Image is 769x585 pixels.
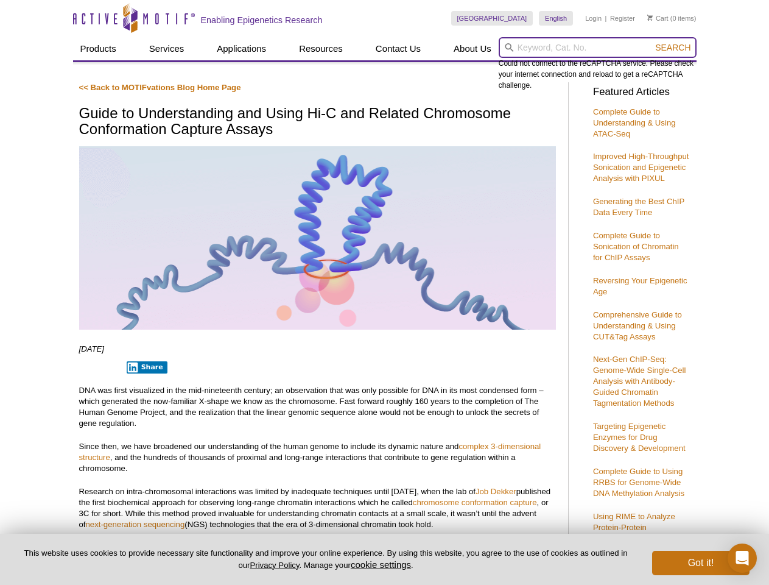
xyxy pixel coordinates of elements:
[79,486,556,530] p: Research on intra-chromosomal interactions was limited by inadequate techniques until [DATE], whe...
[79,146,556,330] img: Hi-C
[79,385,556,429] p: DNA was first visualized in the mid-nineteenth century; an observation that was only possible for...
[86,520,185,529] a: next-generation sequencing
[539,11,573,26] a: English
[351,559,411,570] button: cookie settings
[451,11,533,26] a: [GEOGRAPHIC_DATA]
[446,37,499,60] a: About Us
[79,344,105,353] em: [DATE]
[593,422,686,453] a: Targeting Epigenetic Enzymes for Drug Discovery & Development
[79,441,556,474] p: Since then, we have broadened our understanding of the human genome to include its dynamic nature...
[593,107,676,138] a: Complete Guide to Understanding & Using ATAC-Seq
[209,37,273,60] a: Applications
[647,11,697,26] li: (0 items)
[19,548,632,571] p: This website uses cookies to provide necessary site functionality and improve your online experie...
[142,37,192,60] a: Services
[593,231,679,262] a: Complete Guide to Sonication of Chromatin for ChIP Assays
[655,43,690,52] span: Search
[593,276,687,296] a: Reversing Your Epigenetic Age
[127,361,167,374] button: Share
[585,14,602,23] a: Login
[593,87,690,97] h3: Featured Articles
[593,467,684,498] a: Complete Guide to Using RRBS for Genome-Wide DNA Methylation Analysis
[499,37,697,58] input: Keyword, Cat. No.
[79,83,241,92] a: << Back to MOTIFvations Blog Home Page
[647,15,653,21] img: Your Cart
[652,551,750,575] button: Got it!
[651,42,694,53] button: Search
[79,105,556,139] h1: Guide to Understanding and Using Hi-C and Related Chromosome Conformation Capture Assays
[610,14,635,23] a: Register
[292,37,350,60] a: Resources
[368,37,428,60] a: Contact Us
[593,152,689,183] a: Improved High-Throughput Sonication and Epigenetic Analysis with PIXUL
[499,37,697,91] div: Could not connect to the reCAPTCHA service. Please check your internet connection and reload to g...
[647,14,669,23] a: Cart
[476,487,516,496] a: Job Dekker
[605,11,607,26] li: |
[593,197,684,217] a: Generating the Best ChIP Data Every Time
[593,512,685,543] a: Using RIME to Analyze Protein-Protein Interactions on Chromatin
[201,15,323,26] h2: Enabling Epigenetics Research
[728,544,757,573] div: Open Intercom Messenger
[593,310,682,341] a: Comprehensive Guide to Understanding & Using CUT&Tag Assays
[250,561,299,570] a: Privacy Policy
[593,355,686,408] a: Next-Gen ChIP-Seq: Genome-Wide Single-Cell Analysis with Antibody-Guided Chromatin Tagmentation M...
[413,498,537,507] a: chromosome conformation capture
[73,37,124,60] a: Products
[79,361,119,373] iframe: X Post Button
